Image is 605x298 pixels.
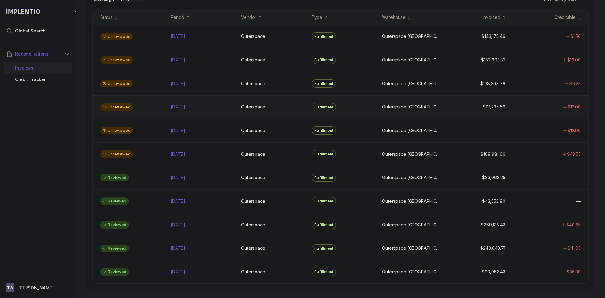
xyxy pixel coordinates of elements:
[382,127,440,134] p: Outerspace [GEOGRAPHIC_DATA]
[241,57,265,63] p: Outerspace
[241,80,265,87] p: Outerspace
[171,174,185,181] p: [DATE]
[481,33,505,39] p: $143,175.46
[314,198,333,204] p: Fulfillment
[314,222,333,228] p: Fulfillment
[4,47,72,61] button: Reconciliations
[241,14,256,20] div: Vendor
[382,151,440,157] p: Outerspace [GEOGRAPHIC_DATA]
[100,127,133,134] div: Unreviewed
[576,198,581,204] p: —
[171,80,185,87] p: [DATE]
[100,221,129,229] div: Reviewed
[567,57,581,63] p: $19.00
[100,268,129,276] div: Reviewed
[241,33,265,39] p: Outerspace
[4,61,72,87] div: Reconciliations
[241,127,265,134] p: Outerspace
[314,33,333,40] p: Fulfillment
[171,33,185,39] p: [DATE]
[382,57,440,63] p: Outerspace [GEOGRAPHIC_DATA]
[100,150,133,158] div: Unreviewed
[554,14,576,20] div: Creditable
[100,33,133,40] div: Unreviewed
[241,151,265,157] p: Outerspace
[480,245,505,251] p: $243,643.71
[241,269,265,275] p: Outerspace
[483,104,505,110] p: $111,234.56
[15,28,46,34] span: Global Search
[382,14,406,20] div: Warehouse
[567,269,581,275] p: $36.30
[241,245,265,251] p: Outerspace
[570,33,581,39] p: $1.50
[382,222,440,228] p: Outerspace [GEOGRAPHIC_DATA]
[171,222,185,228] p: [DATE]
[241,174,265,181] p: Outerspace
[566,222,581,228] p: $40.65
[171,245,185,251] p: [DATE]
[382,198,440,204] p: Outerspace [GEOGRAPHIC_DATA]
[382,33,440,39] p: Outerspace [GEOGRAPHIC_DATA]
[314,151,333,157] p: Fulfillment
[314,104,333,110] p: Fulfillment
[312,14,322,20] div: Type
[171,104,185,110] p: [DATE]
[171,198,185,204] p: [DATE]
[382,174,440,181] p: Outerspace [GEOGRAPHIC_DATA]
[100,14,112,20] div: Status
[100,197,129,205] div: Reviewed
[482,269,505,275] p: $90,952.43
[100,174,129,182] div: Reviewed
[481,151,505,157] p: $109,981.66
[100,245,129,252] div: Reviewed
[481,57,505,63] p: $152,904.71
[241,222,265,228] p: Outerspace
[482,198,505,204] p: $43,552.90
[382,104,440,110] p: Outerspace [GEOGRAPHIC_DATA]
[9,74,67,85] div: Credit Tracker
[483,14,500,20] div: Invoiced
[6,283,70,292] button: User initials[PERSON_NAME]
[382,80,440,87] p: Outerspace [GEOGRAPHIC_DATA]
[314,269,333,275] p: Fulfillment
[568,245,581,251] p: $41.05
[382,269,440,275] p: Outerspace [GEOGRAPHIC_DATA]
[9,62,67,74] div: Invoices
[314,245,333,252] p: Fulfillment
[241,104,265,110] p: Outerspace
[171,14,184,20] div: Period
[100,80,133,87] div: Unreviewed
[100,56,133,64] div: Unreviewed
[15,51,49,57] span: Reconciliations
[314,80,333,87] p: Fulfillment
[568,127,581,134] p: $12.90
[576,174,581,181] p: —
[480,80,505,87] p: $138,393.76
[171,151,185,157] p: [DATE]
[568,104,581,110] p: $12.00
[314,57,333,63] p: Fulfillment
[241,198,265,204] p: Outerspace
[569,80,581,87] p: $6.25
[171,57,185,63] p: [DATE]
[501,127,505,134] p: —
[567,151,581,157] p: $43.55
[382,245,440,251] p: Outerspace [GEOGRAPHIC_DATA]
[72,7,79,15] div: Collapse Icon
[314,127,333,134] p: Fulfillment
[18,285,54,291] p: [PERSON_NAME]
[314,175,333,181] p: Fulfillment
[481,222,505,228] p: $269,135.43
[6,283,14,292] span: User initials
[171,269,185,275] p: [DATE]
[100,103,133,111] div: Unreviewed
[482,174,505,181] p: $83,062.25
[171,127,185,134] p: [DATE]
